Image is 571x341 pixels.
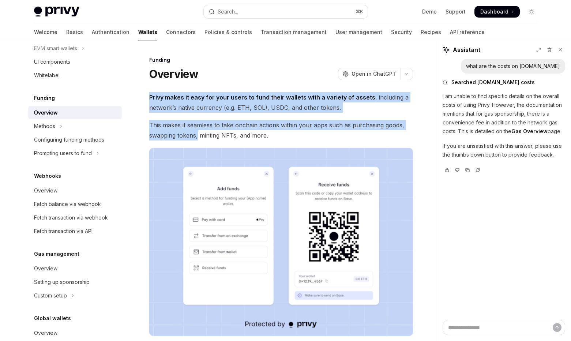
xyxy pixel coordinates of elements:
a: Overview [28,184,122,197]
h5: Global wallets [34,314,71,323]
a: Demo [422,8,437,15]
button: Toggle Custom setup section [28,289,122,302]
span: Dashboard [480,8,508,15]
a: Setting up sponsorship [28,276,122,289]
a: User management [335,23,382,41]
div: Overview [34,108,57,117]
strong: Gas Overview [511,128,548,134]
div: Methods [34,122,55,131]
h5: Funding [34,94,55,102]
a: Connectors [166,23,196,41]
img: light logo [34,7,79,17]
h5: Webhooks [34,172,61,180]
h1: Overview [149,67,199,80]
a: Support [446,8,466,15]
a: API reference [450,23,485,41]
div: Setting up sponsorship [34,278,90,286]
a: Fetch balance via webhook [28,198,122,211]
button: Toggle Prompting users to fund section [28,147,122,160]
button: Toggle dark mode [526,6,537,18]
a: Overview [28,326,122,340]
div: Overview [34,186,57,195]
a: Overview [28,262,122,275]
div: Search... [218,7,238,16]
a: Overview [28,106,122,119]
a: Fetch transaction via webhook [28,211,122,224]
a: Transaction management [261,23,327,41]
h5: Gas management [34,250,79,258]
a: UI components [28,55,122,68]
div: Overview [34,264,57,273]
span: ⌘ K [356,9,363,15]
button: Searched [DOMAIN_NAME] costs [443,79,565,86]
a: Policies & controls [204,23,252,41]
div: Whitelabel [34,71,60,80]
button: Toggle Methods section [28,120,122,133]
button: Reload last chat [473,166,482,174]
textarea: Ask a question... [443,320,565,335]
div: what are the costs on [DOMAIN_NAME] [466,63,560,70]
a: Wallets [138,23,157,41]
a: Dashboard [474,6,520,18]
a: Configuring funding methods [28,133,122,146]
div: Configuring funding methods [34,135,104,144]
a: Security [391,23,412,41]
div: Funding [149,56,413,64]
p: I am unable to find specific details on the overall costs of using Privy. However, the documentat... [443,92,565,136]
button: Open in ChatGPT [338,68,401,80]
span: This makes it seamless to take onchain actions within your apps such as purchasing goods, swappin... [149,120,413,140]
a: Welcome [34,23,57,41]
button: Copy chat response [463,166,472,174]
button: Send message [553,323,561,332]
img: images/Funding.png [149,148,413,336]
p: If you are unsatisfied with this answer, please use the thumbs down button to provide feedback. [443,142,565,159]
a: Basics [66,23,83,41]
strong: Privy makes it easy for your users to fund their wallets with a variety of assets [149,94,375,101]
button: Vote that response was not good [453,166,462,174]
div: Overview [34,329,57,337]
span: Assistant [453,45,480,54]
div: Custom setup [34,291,67,300]
a: Fetch transaction via API [28,225,122,238]
a: Whitelabel [28,69,122,82]
span: , including a network’s native currency (e.g. ETH, SOL), USDC, and other tokens. [149,92,413,113]
a: Authentication [92,23,129,41]
div: Fetch balance via webhook [34,200,101,209]
div: UI components [34,57,70,66]
div: Fetch transaction via API [34,227,93,236]
span: Open in ChatGPT [352,70,396,78]
div: Prompting users to fund [34,149,92,158]
button: Open search [204,5,368,18]
a: Recipes [421,23,441,41]
button: Vote that response was good [443,166,451,174]
span: Searched [DOMAIN_NAME] costs [451,79,535,86]
div: Fetch transaction via webhook [34,213,108,222]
